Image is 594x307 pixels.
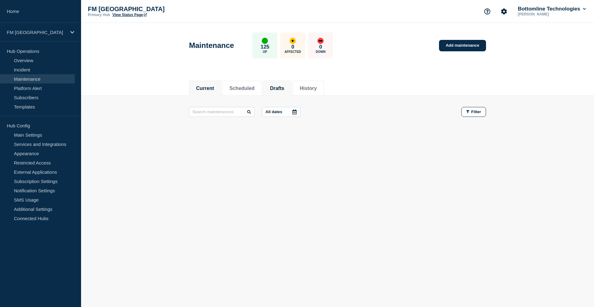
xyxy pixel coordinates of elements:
[290,38,296,44] div: affected
[265,109,282,114] p: All dates
[316,50,326,53] p: Down
[319,44,322,50] p: 0
[88,13,110,17] p: Primary Hub
[471,109,481,114] span: Filter
[112,13,147,17] a: View Status Page
[270,86,284,91] button: Drafts
[517,12,581,16] p: [PERSON_NAME]
[497,5,510,18] button: Account settings
[262,38,268,44] div: up
[439,40,486,51] a: Add maintenance
[317,38,324,44] div: down
[291,44,294,50] p: 0
[230,86,255,91] button: Scheduled
[260,44,269,50] p: 125
[263,50,267,53] p: Up
[189,107,255,117] input: Search maintenances
[285,50,301,53] p: Affected
[196,86,214,91] button: Current
[300,86,317,91] button: History
[189,41,234,50] h1: Maintenance
[88,6,212,13] p: FM [GEOGRAPHIC_DATA]
[262,107,300,117] button: All dates
[481,5,494,18] button: Support
[517,6,587,12] button: Bottomline Technologies
[461,107,486,117] button: Filter
[7,30,66,35] p: FM [GEOGRAPHIC_DATA]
